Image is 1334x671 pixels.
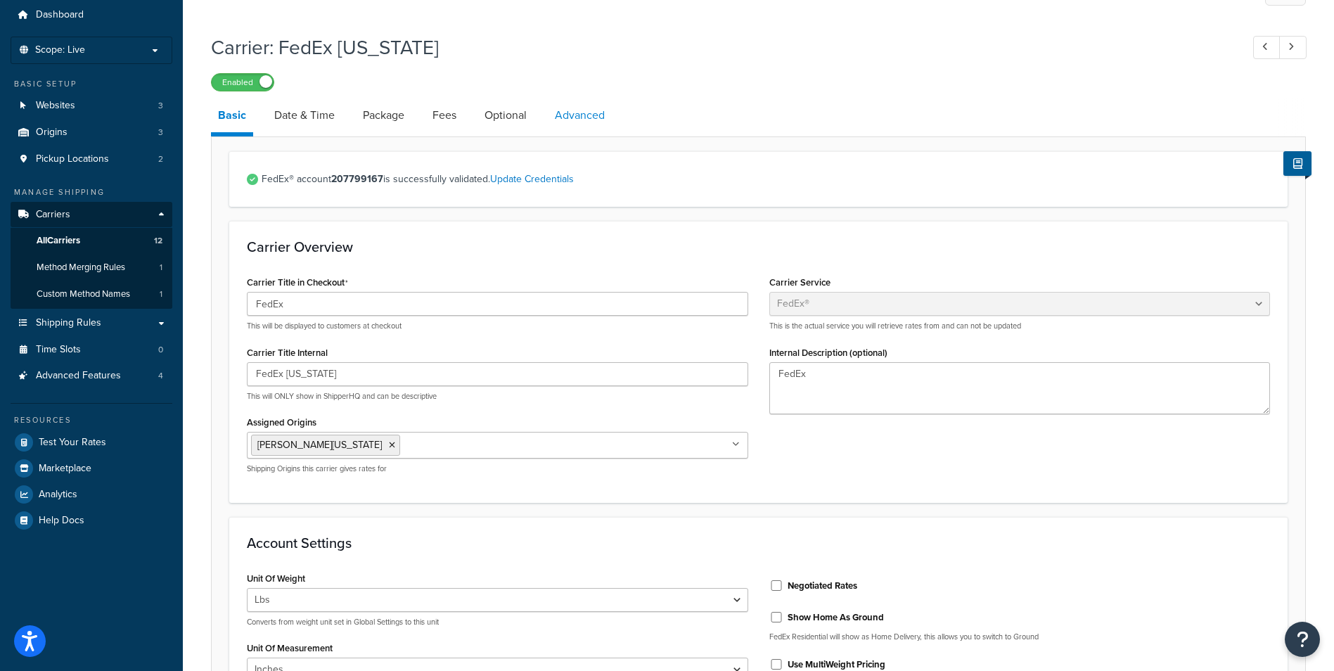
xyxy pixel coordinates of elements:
[331,172,383,186] strong: 207799167
[247,643,333,653] label: Unit Of Measurement
[35,44,85,56] span: Scope: Live
[160,288,162,300] span: 1
[788,580,857,592] label: Negotiated Rates
[158,100,163,112] span: 3
[11,337,172,363] a: Time Slots0
[769,321,1271,331] p: This is the actual service you will retrieve rates from and can not be updated
[11,120,172,146] a: Origins3
[160,262,162,274] span: 1
[769,362,1271,414] textarea: FedEx
[11,482,172,507] a: Analytics
[247,417,316,428] label: Assigned Origins
[425,98,463,132] a: Fees
[36,153,109,165] span: Pickup Locations
[211,34,1227,61] h1: Carrier: FedEx [US_STATE]
[11,430,172,455] a: Test Your Rates
[154,235,162,247] span: 12
[247,277,348,288] label: Carrier Title in Checkout
[11,414,172,426] div: Resources
[1253,36,1281,59] a: Previous Record
[1279,36,1307,59] a: Next Record
[1285,622,1320,657] button: Open Resource Center
[36,370,121,382] span: Advanced Features
[788,658,885,671] label: Use MultiWeight Pricing
[788,611,884,624] label: Show Home As Ground
[39,515,84,527] span: Help Docs
[11,337,172,363] li: Time Slots
[11,255,172,281] li: Method Merging Rules
[11,2,172,28] a: Dashboard
[247,391,748,402] p: This will ONLY show in ShipperHQ and can be descriptive
[11,281,172,307] li: Custom Method Names
[158,344,163,356] span: 0
[11,310,172,336] a: Shipping Rules
[39,489,77,501] span: Analytics
[257,437,382,452] span: [PERSON_NAME][US_STATE]
[11,146,172,172] a: Pickup Locations2
[11,363,172,389] li: Advanced Features
[490,172,574,186] a: Update Credentials
[11,255,172,281] a: Method Merging Rules1
[769,277,830,288] label: Carrier Service
[11,363,172,389] a: Advanced Features4
[11,456,172,481] a: Marketplace
[158,127,163,139] span: 3
[39,463,91,475] span: Marketplace
[247,617,748,627] p: Converts from weight unit set in Global Settings to this unit
[11,146,172,172] li: Pickup Locations
[36,344,81,356] span: Time Slots
[247,239,1270,255] h3: Carrier Overview
[1283,151,1311,176] button: Show Help Docs
[11,228,172,254] a: AllCarriers12
[39,437,106,449] span: Test Your Rates
[37,235,80,247] span: All Carriers
[36,127,68,139] span: Origins
[247,321,748,331] p: This will be displayed to customers at checkout
[158,153,163,165] span: 2
[262,170,1270,189] span: FedEx® account is successfully validated.
[548,98,612,132] a: Advanced
[11,78,172,90] div: Basic Setup
[37,262,125,274] span: Method Merging Rules
[11,93,172,119] a: Websites3
[211,98,253,136] a: Basic
[267,98,342,132] a: Date & Time
[247,347,328,358] label: Carrier Title Internal
[477,98,534,132] a: Optional
[36,317,101,329] span: Shipping Rules
[769,347,887,358] label: Internal Description (optional)
[356,98,411,132] a: Package
[247,535,1270,551] h3: Account Settings
[11,202,172,228] a: Carriers
[247,573,305,584] label: Unit Of Weight
[36,9,84,21] span: Dashboard
[11,202,172,309] li: Carriers
[11,120,172,146] li: Origins
[769,632,1271,642] p: FedEx Residential will show as Home Delivery, this allows you to switch to Ground
[11,186,172,198] div: Manage Shipping
[212,74,274,91] label: Enabled
[36,100,75,112] span: Websites
[247,464,748,474] p: Shipping Origins this carrier gives rates for
[11,93,172,119] li: Websites
[11,281,172,307] a: Custom Method Names1
[36,209,70,221] span: Carriers
[158,370,163,382] span: 4
[37,288,130,300] span: Custom Method Names
[11,508,172,533] a: Help Docs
